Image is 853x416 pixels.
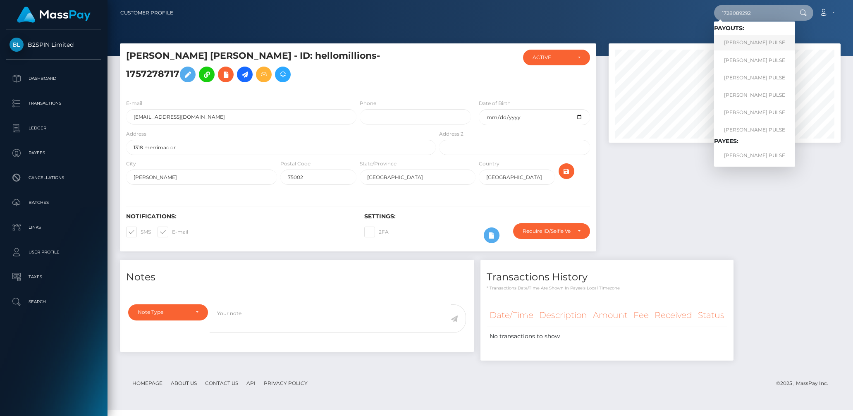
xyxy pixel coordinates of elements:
[126,227,151,237] label: SMS
[533,54,571,61] div: ACTIVE
[714,138,795,145] h6: Payees:
[17,7,91,23] img: MassPay Logo
[167,377,200,390] a: About Us
[6,41,101,48] span: B2SPIN Limited
[652,304,695,327] th: Received
[202,377,241,390] a: Contact Us
[590,304,631,327] th: Amount
[714,105,795,120] a: [PERSON_NAME] PULSE
[364,227,389,237] label: 2FA
[479,160,499,167] label: Country
[237,67,253,82] a: Initiate Payout
[487,285,727,291] p: * Transactions date/time are shown in payee's local timezone
[6,167,101,188] a: Cancellations
[158,227,188,237] label: E-mail
[126,160,136,167] label: City
[487,270,727,285] h4: Transactions History
[10,147,98,159] p: Payees
[10,196,98,209] p: Batches
[6,292,101,312] a: Search
[364,213,590,220] h6: Settings:
[479,100,511,107] label: Date of Birth
[126,50,431,86] h5: [PERSON_NAME] [PERSON_NAME] - ID: hellomillions-1757278717
[260,377,311,390] a: Privacy Policy
[360,100,376,107] label: Phone
[243,377,259,390] a: API
[10,246,98,258] p: User Profile
[10,271,98,283] p: Taxes
[439,130,464,138] label: Address 2
[6,192,101,213] a: Batches
[10,172,98,184] p: Cancellations
[360,160,397,167] label: State/Province
[10,72,98,85] p: Dashboard
[10,97,98,110] p: Transactions
[6,93,101,114] a: Transactions
[129,377,166,390] a: Homepage
[714,70,795,85] a: [PERSON_NAME] PULSE
[714,53,795,68] a: [PERSON_NAME] PULSE
[513,223,590,239] button: Require ID/Selfie Verification
[714,122,795,138] a: [PERSON_NAME] PULSE
[714,148,795,163] a: [PERSON_NAME] PULSE
[6,118,101,139] a: Ledger
[6,143,101,163] a: Payees
[6,242,101,263] a: User Profile
[280,160,311,167] label: Postal Code
[523,50,590,65] button: ACTIVE
[126,213,352,220] h6: Notifications:
[10,221,98,234] p: Links
[523,228,571,234] div: Require ID/Selfie Verification
[120,4,173,22] a: Customer Profile
[138,309,189,316] div: Note Type
[776,379,834,388] div: © 2025 , MassPay Inc.
[695,304,727,327] th: Status
[487,304,536,327] th: Date/Time
[10,38,24,52] img: B2SPIN Limited
[6,68,101,89] a: Dashboard
[714,5,792,21] input: Search...
[631,304,652,327] th: Fee
[128,304,208,320] button: Note Type
[536,304,590,327] th: Description
[714,25,795,32] h6: Payouts:
[714,35,795,50] a: [PERSON_NAME] PULSE
[126,100,142,107] label: E-mail
[10,296,98,308] p: Search
[714,87,795,103] a: [PERSON_NAME] PULSE
[126,270,468,285] h4: Notes
[6,217,101,238] a: Links
[10,122,98,134] p: Ledger
[6,267,101,287] a: Taxes
[487,327,727,346] td: No transactions to show
[126,130,146,138] label: Address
